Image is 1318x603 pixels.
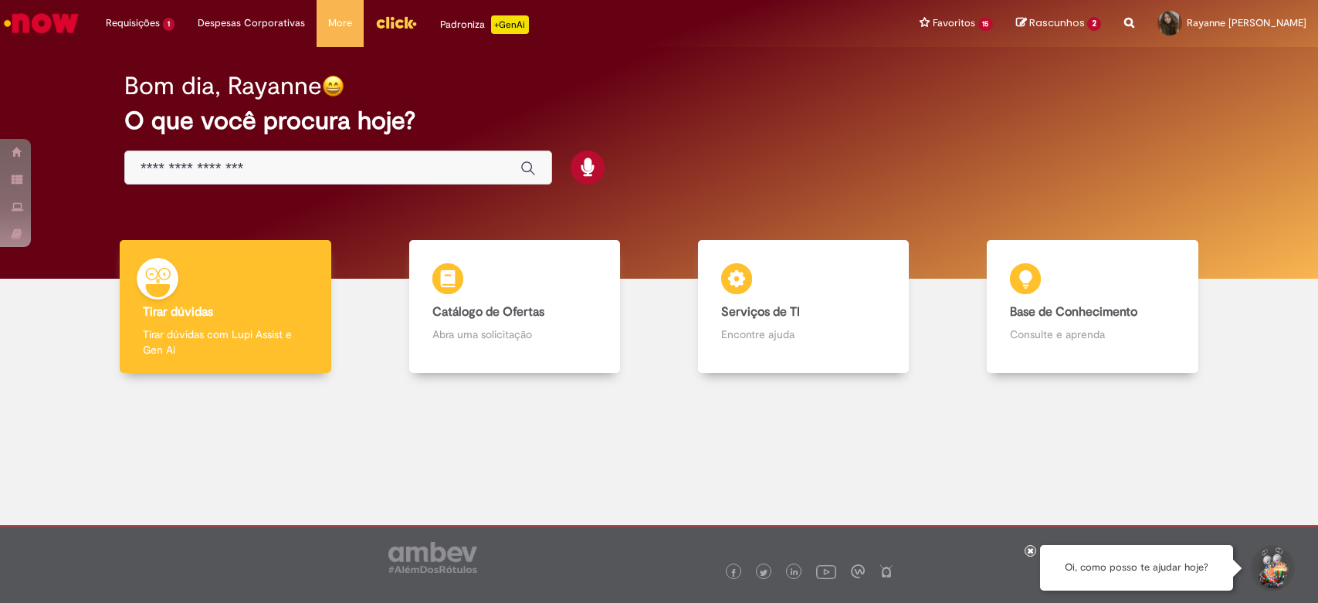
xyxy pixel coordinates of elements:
span: Rayanne [PERSON_NAME] [1187,16,1306,29]
p: Consulte e aprenda [1010,327,1174,342]
span: Requisições [106,15,160,31]
p: Abra uma solicitação [432,327,597,342]
span: 1 [163,18,174,31]
span: 15 [978,18,994,31]
img: happy-face.png [322,75,344,97]
div: Oi, como posso te ajudar hoje? [1040,545,1233,591]
img: ServiceNow [2,8,81,39]
img: logo_footer_linkedin.png [791,568,798,578]
div: Padroniza [440,15,529,34]
h2: O que você procura hoje? [124,107,1194,134]
a: Catálogo de Ofertas Abra uma solicitação [370,240,659,374]
img: logo_footer_facebook.png [730,569,737,577]
a: Base de Conhecimento Consulte e aprenda [948,240,1237,374]
a: Serviços de TI Encontre ajuda [659,240,948,374]
p: Tirar dúvidas com Lupi Assist e Gen Ai [143,327,307,357]
h2: Bom dia, Rayanne [124,73,322,100]
img: click_logo_yellow_360x200.png [375,11,417,34]
p: +GenAi [491,15,529,34]
p: Encontre ajuda [721,327,886,342]
span: 2 [1087,17,1101,31]
img: logo_footer_workplace.png [851,564,865,578]
a: Tirar dúvidas Tirar dúvidas com Lupi Assist e Gen Ai [81,240,370,374]
span: Favoritos [933,15,975,31]
b: Catálogo de Ofertas [432,304,544,320]
img: logo_footer_ambev_rotulo_gray.png [388,542,477,573]
button: Iniciar Conversa de Suporte [1249,545,1295,591]
img: logo_footer_naosei.png [879,564,893,578]
b: Serviços de TI [721,304,800,320]
b: Tirar dúvidas [143,304,213,320]
span: Despesas Corporativas [198,15,305,31]
b: Base de Conhecimento [1010,304,1137,320]
span: Rascunhos [1029,15,1085,30]
span: More [328,15,352,31]
img: logo_footer_twitter.png [760,569,767,577]
img: logo_footer_youtube.png [816,561,836,581]
a: Rascunhos [1016,16,1101,31]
